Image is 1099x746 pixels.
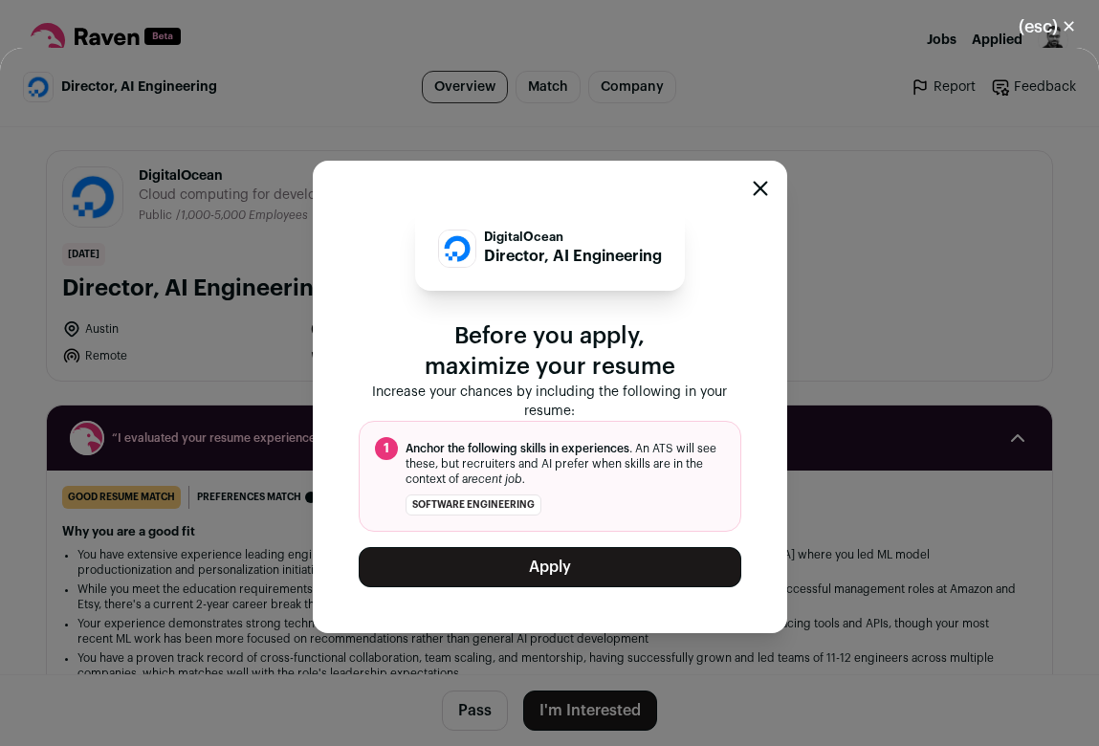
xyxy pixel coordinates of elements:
li: software engineering [406,494,541,516]
p: Increase your chances by including the following in your resume: [359,383,741,421]
p: Director, AI Engineering [484,245,662,268]
p: DigitalOcean [484,230,662,245]
span: Anchor the following skills in experiences [406,443,629,454]
span: 1 [375,437,398,460]
button: Close modal [996,6,1099,48]
button: Close modal [753,181,768,196]
button: Apply [359,547,741,587]
span: . An ATS will see these, but recruiters and AI prefer when skills are in the context of a [406,441,725,487]
p: Before you apply, maximize your resume [359,321,741,383]
img: b193766b8624b1bea1d6c6b433f3f2e8460d6b7fa2f1bd4abde82b21cb2f0340.jpg [439,230,475,267]
i: recent job. [468,473,525,485]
